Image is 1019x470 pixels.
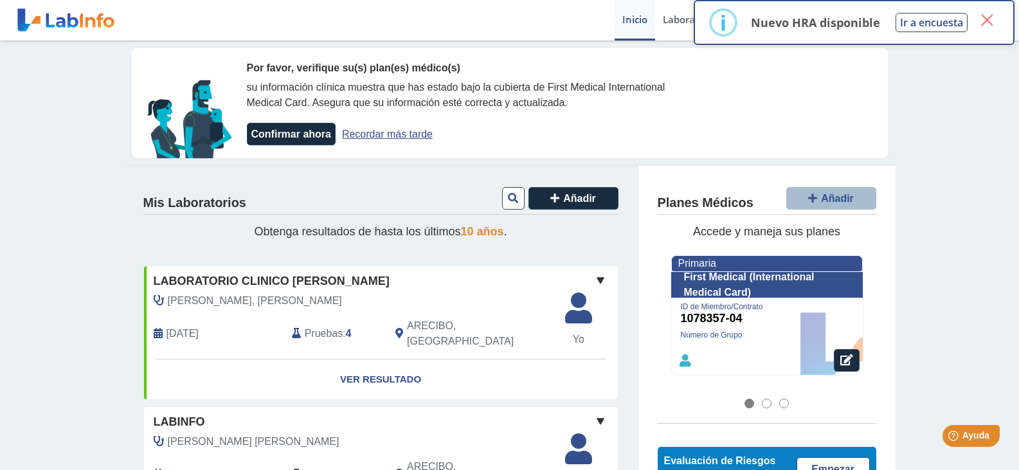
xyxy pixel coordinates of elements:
[305,326,343,341] span: Pruebas
[247,123,336,145] button: Confirmar ahora
[154,413,205,431] span: labinfo
[821,193,854,204] span: Añadir
[896,13,968,32] button: Ir a encuesta
[282,318,386,349] div: :
[407,318,549,349] span: ARECIBO, PR
[658,195,753,211] h4: Planes Médicos
[342,129,433,140] a: Recordar más tarde
[254,225,507,238] span: Obtenga resultados de hasta los últimos .
[693,225,840,238] span: Accede y maneja sus planes
[167,326,199,341] span: 2023-07-21
[786,187,876,210] button: Añadir
[143,195,246,211] h4: Mis Laboratorios
[563,193,596,204] span: Añadir
[678,258,716,269] span: Primaria
[720,11,726,34] div: i
[247,82,665,108] span: su información clínica muestra que has estado bajo la cubierta de First Medical International Med...
[154,273,390,290] span: Laboratorio Clinico [PERSON_NAME]
[144,359,618,400] a: Ver Resultado
[461,225,504,238] span: 10 años
[751,15,880,30] p: Nuevo HRA disponible
[528,187,618,210] button: Añadir
[346,328,352,339] b: 4
[975,8,998,32] button: Close this dialog
[247,60,703,76] div: Por favor, verifique su(s) plan(es) médico(s)
[557,332,600,347] span: Yo
[905,420,1005,456] iframe: Help widget launcher
[168,434,339,449] span: Rivera De Nieves, Miriam
[168,293,342,309] span: Nieves Picon, Jose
